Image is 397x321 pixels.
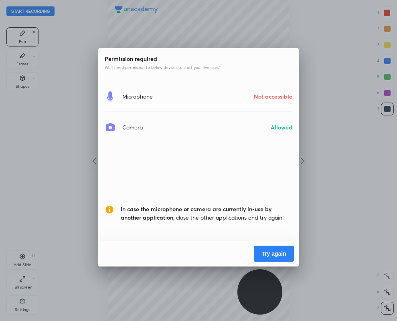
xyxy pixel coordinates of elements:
h4: Microphone [122,92,153,101]
span: close the other applications and try again.’ [121,205,292,222]
h4: Permission required [105,55,292,63]
p: We’ll need permission to below devices to start your live class’ [105,65,292,71]
span: In case the microphone or camera are currently in-use by another application, [121,205,271,221]
button: Try again [254,246,294,262]
h4: Camera [122,123,143,131]
h4: Allowed [271,123,292,131]
h4: Not accessible [254,92,292,101]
